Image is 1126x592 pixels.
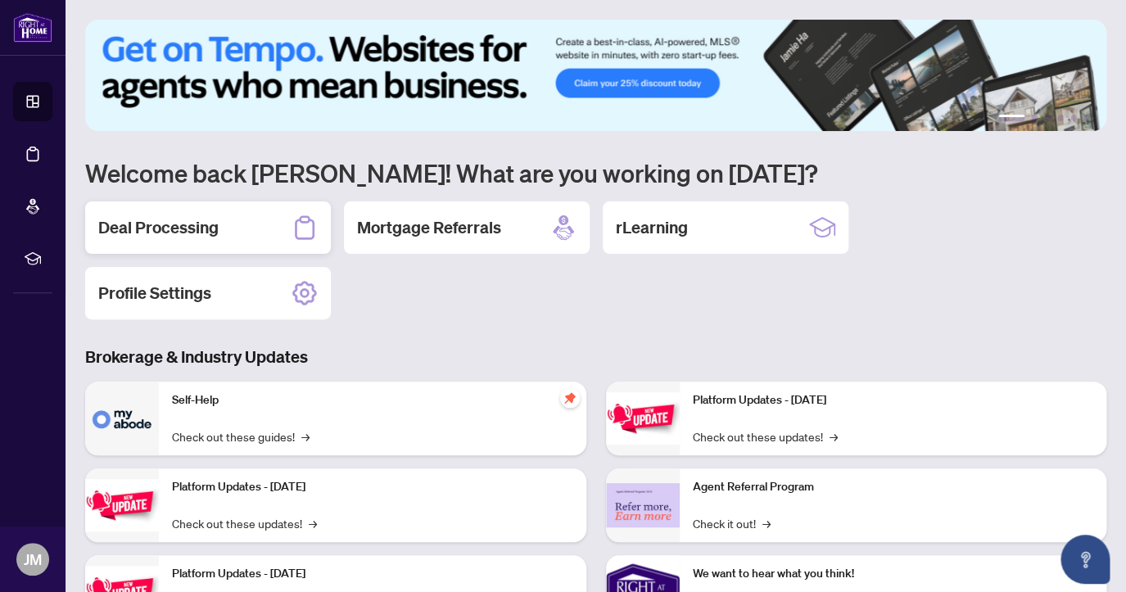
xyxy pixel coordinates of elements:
span: → [762,514,771,532]
h1: Welcome back [PERSON_NAME]! What are you working on [DATE]? [85,157,1106,188]
button: 5 [1070,115,1077,121]
a: Check it out!→ [693,514,771,532]
button: 2 [1031,115,1038,121]
span: JM [24,548,42,571]
p: Self-Help [172,391,573,409]
img: Agent Referral Program [606,483,680,528]
img: Platform Updates - June 23, 2025 [606,392,680,444]
img: Self-Help [85,382,159,455]
p: Platform Updates - [DATE] [172,565,573,583]
button: 6 [1083,115,1090,121]
p: Agent Referral Program [693,478,1094,496]
h2: Deal Processing [98,216,219,239]
button: Open asap [1060,535,1110,584]
button: 1 [998,115,1024,121]
p: We want to hear what you think! [693,565,1094,583]
span: pushpin [560,388,580,408]
button: 3 [1044,115,1051,121]
h2: rLearning [616,216,688,239]
img: Slide 0 [85,20,1106,131]
h2: Mortgage Referrals [357,216,501,239]
button: 4 [1057,115,1064,121]
span: → [830,427,838,445]
span: → [301,427,310,445]
p: Platform Updates - [DATE] [693,391,1094,409]
a: Check out these updates!→ [693,427,838,445]
h2: Profile Settings [98,282,211,305]
img: Platform Updates - September 16, 2025 [85,479,159,531]
img: logo [13,12,52,43]
span: → [309,514,317,532]
h3: Brokerage & Industry Updates [85,346,1106,368]
p: Platform Updates - [DATE] [172,478,573,496]
a: Check out these guides!→ [172,427,310,445]
a: Check out these updates!→ [172,514,317,532]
